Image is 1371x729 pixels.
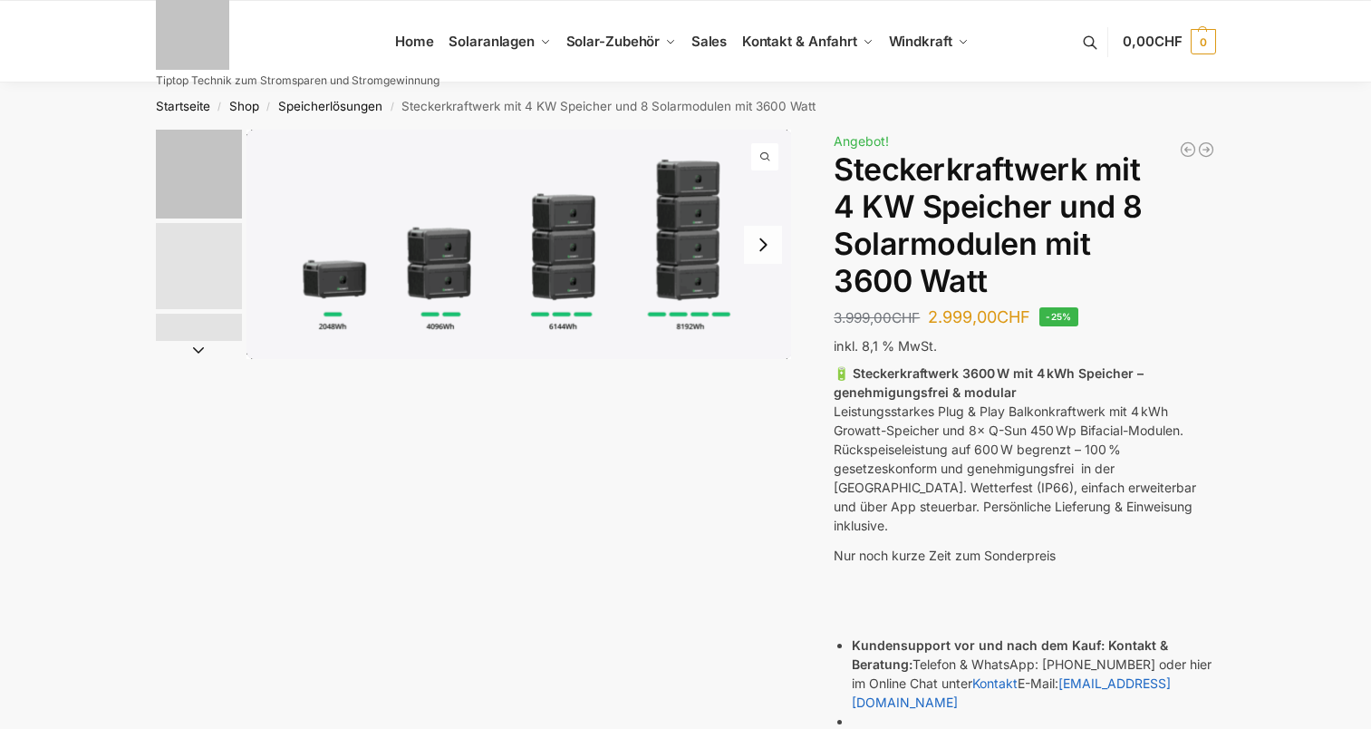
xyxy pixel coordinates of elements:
[834,338,937,354] span: inkl. 8,1 % MwSt.
[852,637,1105,653] strong: Kundensupport vor und nach dem Kauf:
[852,676,1171,710] a: [EMAIL_ADDRESS][DOMAIN_NAME]
[449,33,535,50] span: Solaranlagen
[892,309,920,326] span: CHF
[558,1,683,83] a: Solar-Zubehör
[246,130,792,359] img: Growatt-NOAH-2000-flexible-erweiterung
[997,307,1030,326] span: CHF
[210,100,229,114] span: /
[852,636,1215,712] li: Telefon & WhatsApp: [PHONE_NUMBER] oder hier im Online Chat unter E-Mail:
[834,133,889,149] span: Angebot!
[151,311,242,402] li: 3 / 9
[1197,141,1215,159] a: Balkonkraftwerk 1780 Watt mit 4 KWh Zendure Batteriespeicher Notstrom fähig
[1179,141,1197,159] a: Balkonkraftwerk 890 Watt Solarmodulleistung mit 1kW/h Zendure Speicher
[834,365,1144,400] strong: 🔋 Steckerkraftwerk 3600 W mit 4 kWh Speicher – genehmigungsfrei & modular
[834,151,1215,299] h1: Steckerkraftwerk mit 4 KW Speicher und 8 Solarmodulen mit 3600 Watt
[246,130,792,359] a: growatt noah 2000 flexible erweiterung scaledgrowatt noah 2000 flexible erweiterung scaled
[928,307,1030,326] bdi: 2.999,00
[834,309,920,326] bdi: 3.999,00
[881,1,976,83] a: Windkraft
[691,33,728,50] span: Sales
[744,226,782,264] button: Next slide
[246,130,792,359] li: 1 / 9
[156,130,242,219] img: Growatt-NOAH-2000-flexible-erweiterung
[834,546,1215,565] p: Nur noch kurze Zeit zum Sonderpreis
[734,1,881,83] a: Kontakt & Anfahrt
[123,83,1248,130] nav: Breadcrumb
[683,1,734,83] a: Sales
[278,99,382,113] a: Speicherlösungen
[1123,15,1215,69] a: 0,00CHF 0
[852,637,1168,672] strong: Kontakt & Beratung:
[156,75,439,86] p: Tiptop Technik zum Stromsparen und Stromgewinnung
[382,100,401,114] span: /
[156,223,242,309] img: 6 Module bificiaL
[1191,29,1216,54] span: 0
[441,1,558,83] a: Solaranlagen
[151,130,242,220] li: 1 / 9
[834,364,1215,535] p: Leistungsstarkes Plug & Play Balkonkraftwerk mit 4 kWh Growatt-Speicher und 8× Q-Sun 450 Wp Bifac...
[742,33,857,50] span: Kontakt & Anfahrt
[156,314,242,400] img: Nep800
[889,33,952,50] span: Windkraft
[1039,307,1078,326] span: -25%
[566,33,661,50] span: Solar-Zubehör
[1154,33,1183,50] span: CHF
[259,100,278,114] span: /
[156,99,210,113] a: Startseite
[151,220,242,311] li: 2 / 9
[156,341,242,359] button: Next slide
[972,676,1018,691] a: Kontakt
[229,99,259,113] a: Shop
[1123,33,1182,50] span: 0,00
